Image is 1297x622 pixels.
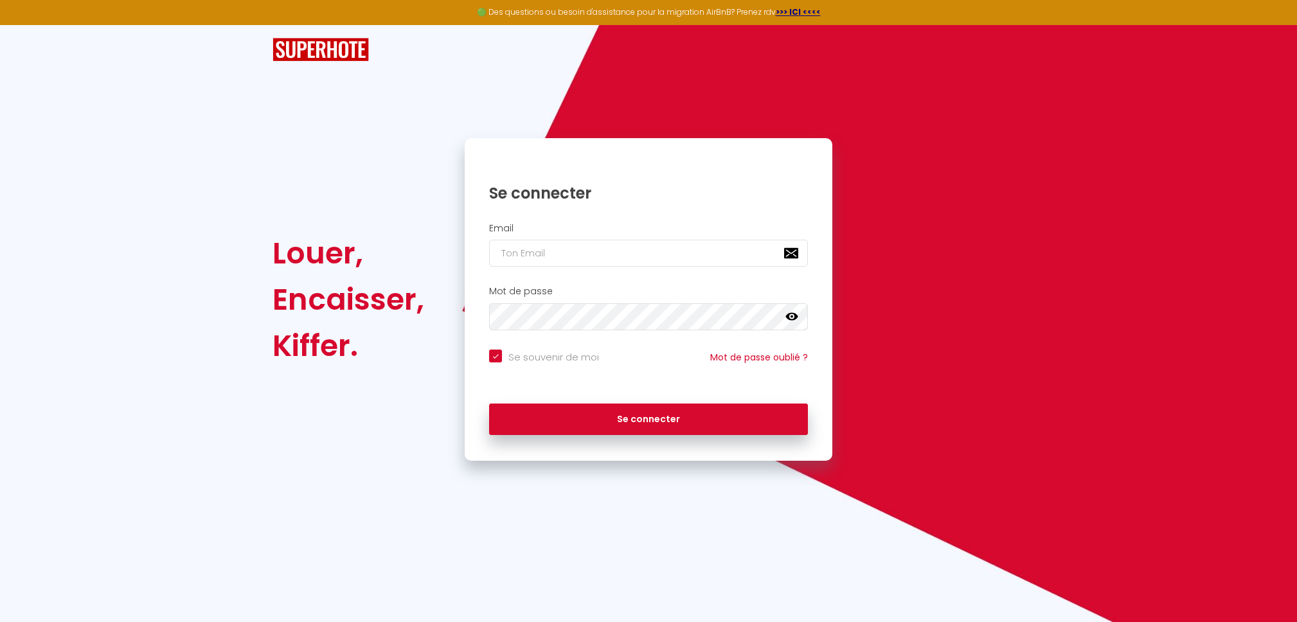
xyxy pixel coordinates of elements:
[776,6,821,17] a: >>> ICI <<<<
[489,223,808,234] h2: Email
[273,276,424,323] div: Encaisser,
[489,404,808,436] button: Se connecter
[273,38,369,62] img: SuperHote logo
[489,240,808,267] input: Ton Email
[489,183,808,203] h1: Se connecter
[273,323,424,369] div: Kiffer.
[489,286,808,297] h2: Mot de passe
[710,351,808,364] a: Mot de passe oublié ?
[273,230,424,276] div: Louer,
